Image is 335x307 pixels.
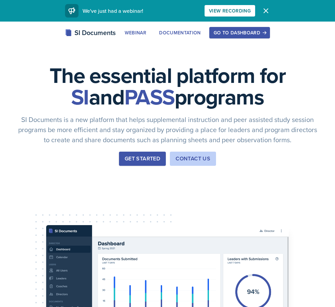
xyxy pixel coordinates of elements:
[209,8,251,13] div: View Recording
[65,28,116,38] div: SI Documents
[125,155,160,163] div: Get Started
[125,30,146,35] div: Webinar
[170,152,216,166] button: Contact Us
[119,152,166,166] button: Get Started
[209,27,270,38] button: Go to Dashboard
[155,27,205,38] button: Documentation
[205,5,255,17] button: View Recording
[176,155,210,163] div: Contact Us
[214,30,266,35] div: Go to Dashboard
[83,7,143,14] span: We've just had a webinar!
[120,27,151,38] button: Webinar
[159,30,201,35] div: Documentation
